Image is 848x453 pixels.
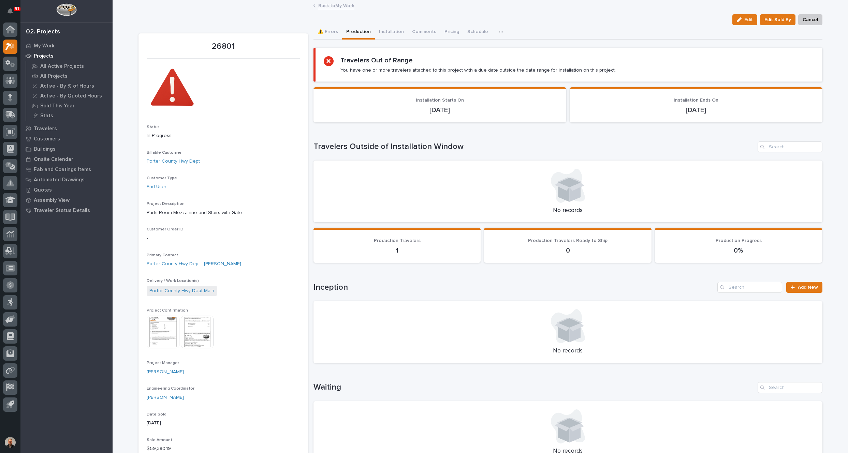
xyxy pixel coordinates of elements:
[798,285,818,290] span: Add New
[34,177,85,183] p: Automated Drawings
[20,195,113,205] a: Assembly View
[34,187,52,193] p: Quotes
[322,106,558,114] p: [DATE]
[147,132,300,139] p: In Progress
[803,16,818,24] span: Cancel
[744,17,753,23] span: Edit
[147,227,184,231] span: Customer Order ID
[34,136,60,142] p: Customers
[492,246,643,255] p: 0
[3,435,17,450] button: users-avatar
[147,42,300,51] p: 26801
[663,246,814,255] p: 0%
[798,14,822,25] button: Cancel
[147,308,188,313] span: Project Confirmation
[147,209,300,216] p: Parts Room Mezzanine and Stairs with Gate
[147,202,185,206] span: Project Description
[20,41,113,51] a: My Work
[147,438,172,442] span: Sale Amount
[40,83,94,89] p: Active - By % of Hours
[416,98,464,103] span: Installation Starts On
[375,25,408,40] button: Installation
[26,61,113,71] a: All Active Projects
[9,8,17,19] div: Notifications91
[40,63,84,70] p: All Active Projects
[147,158,200,165] a: Porter County Hwy Dept
[313,142,755,152] h1: Travelers Outside of Installation Window
[34,126,57,132] p: Travelers
[20,51,113,61] a: Projects
[322,246,473,255] p: 1
[20,134,113,144] a: Customers
[340,67,616,73] p: You have one or more travelers attached to this project with a due date outside the date range fo...
[34,146,56,152] p: Buildings
[147,279,199,283] span: Delivery / Work Location(s)
[147,260,241,268] a: Porter County Hwy Dept - [PERSON_NAME]
[147,151,181,155] span: Billable Customer
[26,71,113,81] a: All Projects
[786,282,822,293] a: Add New
[408,25,440,40] button: Comments
[716,238,762,243] span: Production Progress
[147,420,300,427] p: [DATE]
[34,43,55,49] p: My Work
[764,16,791,24] span: Edit Sold By
[147,387,194,391] span: Engineering Coordinator
[147,125,160,129] span: Status
[3,4,17,18] button: Notifications
[147,176,177,180] span: Customer Type
[20,144,113,154] a: Buildings
[15,6,19,11] p: 91
[40,73,68,79] p: All Projects
[34,167,91,173] p: Fab and Coatings Items
[20,175,113,185] a: Automated Drawings
[26,81,113,91] a: Active - By % of Hours
[440,25,463,40] button: Pricing
[40,93,102,99] p: Active - By Quoted Hours
[34,197,70,203] p: Assembly View
[147,235,300,242] p: -
[147,361,179,365] span: Project Manager
[40,113,53,119] p: Stats
[322,347,814,355] p: No records
[20,185,113,195] a: Quotes
[313,283,715,292] h1: Inception
[732,14,757,25] button: Edit
[758,141,822,152] input: Search
[26,91,113,101] a: Active - By Quoted Hours
[674,98,718,103] span: Installation Ends On
[760,14,795,25] button: Edit Sold By
[147,253,178,257] span: Primary Contact
[26,101,113,110] a: Sold This Year
[40,103,75,109] p: Sold This Year
[313,25,342,40] button: ⚠️ Errors
[20,164,113,175] a: Fab and Coatings Items
[26,28,60,36] div: 02. Projects
[318,1,354,9] a: Back toMy Work
[578,106,814,114] p: [DATE]
[342,25,375,40] button: Production
[758,382,822,393] input: Search
[147,368,184,376] a: [PERSON_NAME]
[322,207,814,214] p: No records
[147,183,166,191] a: End User
[34,208,90,214] p: Traveler Status Details
[374,238,421,243] span: Production Travelers
[34,53,54,59] p: Projects
[340,56,413,64] h2: Travelers Out of Range
[528,238,608,243] span: Production Travelers Ready to Ship
[26,111,113,120] a: Stats
[313,382,755,392] h1: Waiting
[147,63,198,114] img: BJI3I5HQUPw9R6HWR2Adh1MxvgjC-v3RvSiV9dkqd4U
[147,394,184,401] a: [PERSON_NAME]
[149,287,214,295] a: Porter County Hwy Dept Main
[20,205,113,215] a: Traveler Status Details
[717,282,782,293] input: Search
[147,445,300,452] p: $ 59,380.19
[56,3,76,16] img: Workspace Logo
[147,412,166,417] span: Date Sold
[20,154,113,164] a: Onsite Calendar
[463,25,492,40] button: Schedule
